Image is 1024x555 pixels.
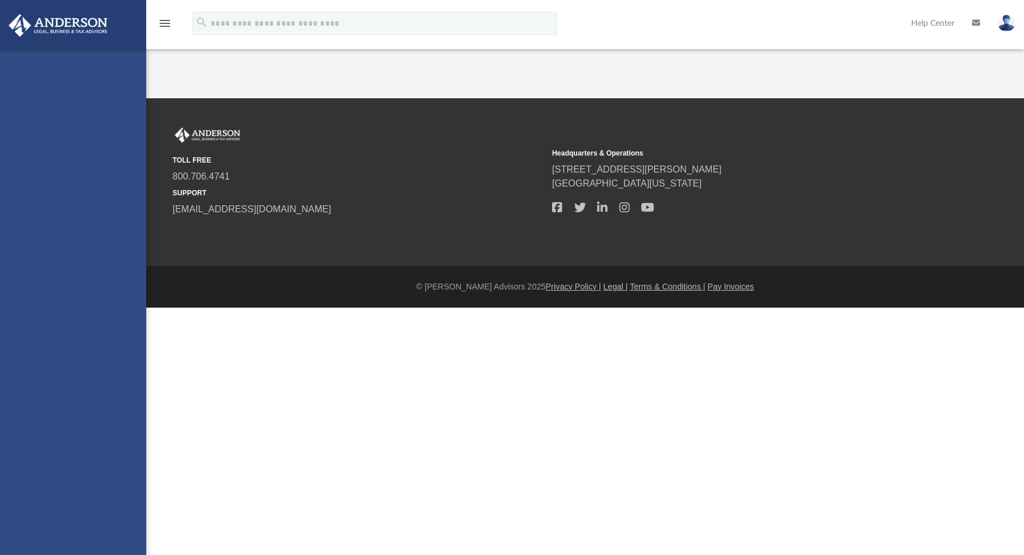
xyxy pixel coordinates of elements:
[173,188,544,198] small: SUPPORT
[195,16,208,29] i: search
[604,282,628,291] a: Legal |
[173,155,544,166] small: TOLL FREE
[708,282,754,291] a: Pay Invoices
[998,15,1015,32] img: User Pic
[158,16,172,30] i: menu
[552,178,702,188] a: [GEOGRAPHIC_DATA][US_STATE]
[146,281,1024,293] div: © [PERSON_NAME] Advisors 2025
[158,22,172,30] a: menu
[552,148,923,158] small: Headquarters & Operations
[546,282,601,291] a: Privacy Policy |
[5,14,111,37] img: Anderson Advisors Platinum Portal
[630,282,705,291] a: Terms & Conditions |
[173,127,243,143] img: Anderson Advisors Platinum Portal
[173,204,331,214] a: [EMAIL_ADDRESS][DOMAIN_NAME]
[173,171,230,181] a: 800.706.4741
[552,164,722,174] a: [STREET_ADDRESS][PERSON_NAME]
